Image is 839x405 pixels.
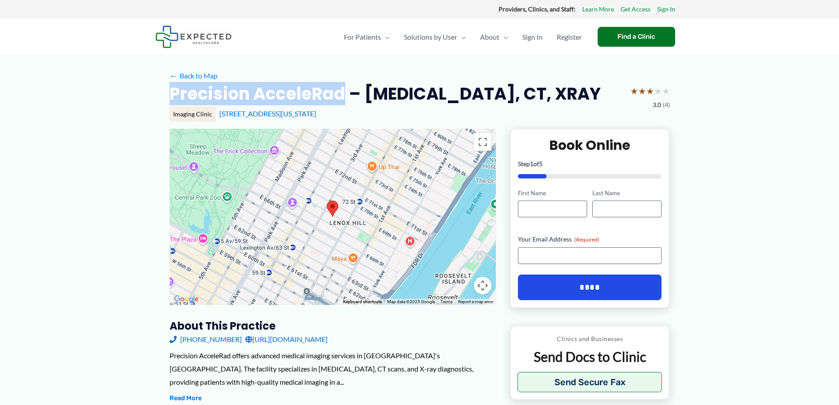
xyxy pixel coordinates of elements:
[517,333,662,345] p: Clinics and Businesses
[170,319,496,333] h3: About this practice
[630,83,638,99] span: ★
[662,83,670,99] span: ★
[592,189,662,197] label: Last Name
[518,137,662,154] h2: Book Online
[550,22,589,52] a: Register
[582,4,614,15] a: Learn More
[344,22,381,52] span: For Patients
[480,22,499,52] span: About
[517,348,662,365] p: Send Docs to Clinic
[530,160,533,167] span: 1
[653,99,661,111] span: 3.0
[219,109,316,118] a: [STREET_ADDRESS][US_STATE]
[522,22,543,52] span: Sign In
[387,299,435,304] span: Map data ©2025 Google
[170,71,178,80] span: ←
[654,83,662,99] span: ★
[170,393,202,404] button: Read More
[155,26,232,48] img: Expected Healthcare Logo - side, dark font, small
[172,294,201,305] a: Open this area in Google Maps (opens a new window)
[657,4,675,15] a: Sign In
[170,349,496,388] div: Precision AcceleRad offers advanced medical imaging services in [GEOGRAPHIC_DATA]'s [GEOGRAPHIC_D...
[638,83,646,99] span: ★
[381,22,390,52] span: Menu Toggle
[515,22,550,52] a: Sign In
[574,236,599,243] span: (Required)
[404,22,457,52] span: Solutions by User
[499,22,508,52] span: Menu Toggle
[473,22,515,52] a: AboutMenu Toggle
[337,22,589,52] nav: Primary Site Navigation
[518,161,662,167] p: Step of
[557,22,582,52] span: Register
[245,333,328,346] a: [URL][DOMAIN_NAME]
[170,107,216,122] div: Imaging Clinic
[518,235,662,244] label: Your Email Address
[440,299,453,304] a: Terms
[517,372,662,392] button: Send Secure Fax
[663,99,670,111] span: (4)
[397,22,473,52] a: Solutions by UserMenu Toggle
[170,83,601,104] h2: Precision AcceleRad – [MEDICAL_DATA], CT, XRAY
[474,133,492,151] button: Toggle fullscreen view
[621,4,651,15] a: Get Access
[646,83,654,99] span: ★
[343,299,382,305] button: Keyboard shortcuts
[539,160,543,167] span: 5
[499,5,576,13] strong: Providers, Clinics, and Staff:
[337,22,397,52] a: For PatientsMenu Toggle
[170,333,242,346] a: [PHONE_NUMBER]
[474,277,492,294] button: Map camera controls
[598,27,675,47] a: Find a Clinic
[458,299,493,304] a: Report a map error
[518,189,587,197] label: First Name
[457,22,466,52] span: Menu Toggle
[170,69,218,82] a: ←Back to Map
[172,294,201,305] img: Google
